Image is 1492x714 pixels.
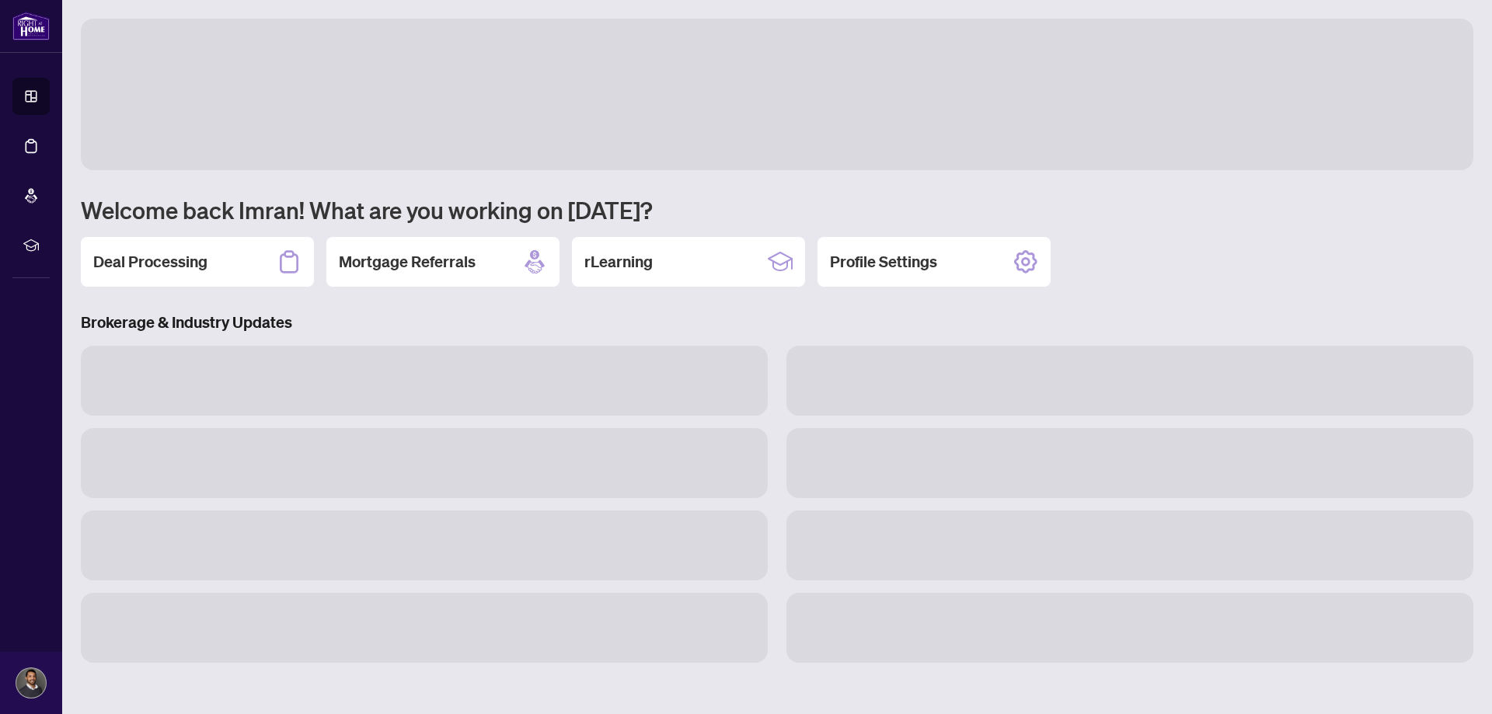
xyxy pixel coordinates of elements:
[12,12,50,40] img: logo
[830,251,937,273] h2: Profile Settings
[584,251,653,273] h2: rLearning
[93,251,207,273] h2: Deal Processing
[16,668,46,698] img: Profile Icon
[81,312,1473,333] h3: Brokerage & Industry Updates
[81,195,1473,225] h1: Welcome back Imran! What are you working on [DATE]?
[339,251,476,273] h2: Mortgage Referrals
